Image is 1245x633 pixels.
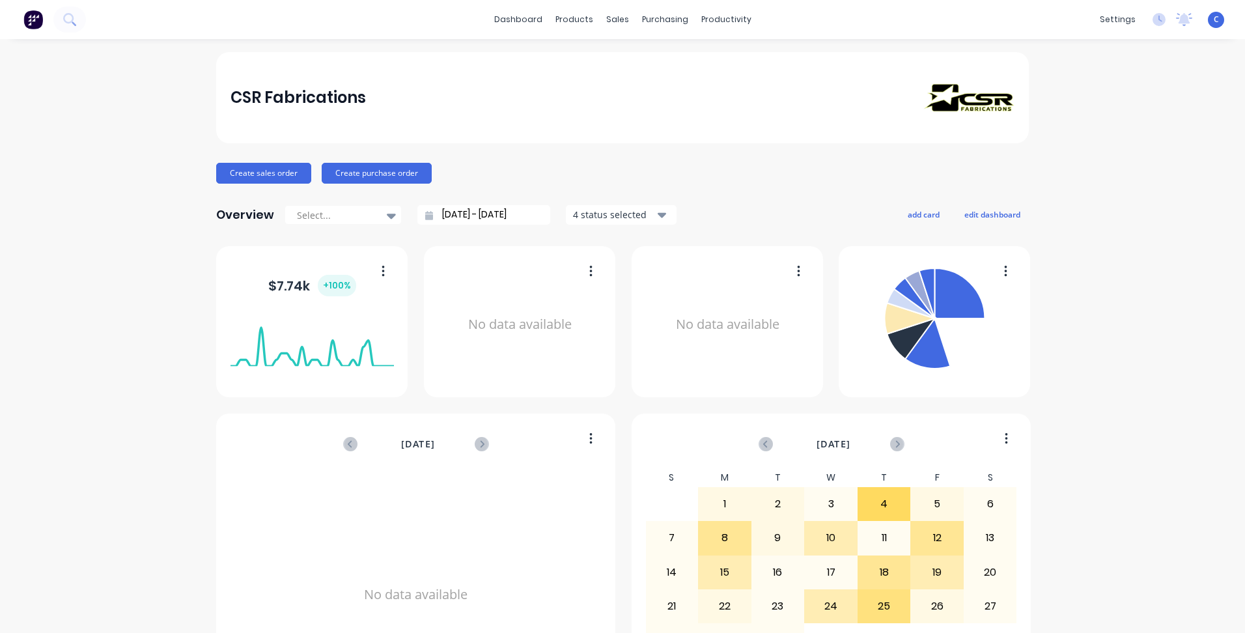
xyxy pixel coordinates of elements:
[549,10,600,29] div: products
[698,468,751,487] div: M
[573,208,655,221] div: 4 status selected
[646,590,698,623] div: 21
[899,206,948,223] button: add card
[646,522,698,554] div: 7
[752,522,804,554] div: 9
[910,468,964,487] div: F
[911,590,963,623] div: 26
[322,163,432,184] button: Create purchase order
[646,556,698,589] div: 14
[268,275,356,296] div: $ 7.74k
[858,468,911,487] div: T
[645,468,699,487] div: S
[964,590,1016,623] div: 27
[751,468,805,487] div: T
[817,437,850,451] span: [DATE]
[858,556,910,589] div: 18
[805,590,857,623] div: 24
[911,522,963,554] div: 12
[964,468,1017,487] div: S
[858,488,910,520] div: 4
[956,206,1029,223] button: edit dashboard
[231,85,366,111] div: CSR Fabrications
[636,10,695,29] div: purchasing
[216,163,311,184] button: Create sales order
[964,522,1016,554] div: 13
[752,556,804,589] div: 16
[805,522,857,554] div: 10
[699,556,751,589] div: 15
[438,263,602,386] div: No data available
[699,488,751,520] div: 1
[699,522,751,554] div: 8
[600,10,636,29] div: sales
[805,488,857,520] div: 3
[318,275,356,296] div: + 100 %
[804,468,858,487] div: W
[699,590,751,623] div: 22
[23,10,43,29] img: Factory
[964,488,1016,520] div: 6
[695,10,758,29] div: productivity
[216,202,274,228] div: Overview
[646,263,809,386] div: No data available
[401,437,435,451] span: [DATE]
[923,83,1014,111] img: CSR Fabrications
[752,590,804,623] div: 23
[805,556,857,589] div: 17
[964,556,1016,589] div: 20
[752,488,804,520] div: 2
[1093,10,1142,29] div: settings
[858,522,910,554] div: 11
[911,556,963,589] div: 19
[1214,14,1219,25] span: C
[566,205,677,225] button: 4 status selected
[911,488,963,520] div: 5
[488,10,549,29] a: dashboard
[858,590,910,623] div: 25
